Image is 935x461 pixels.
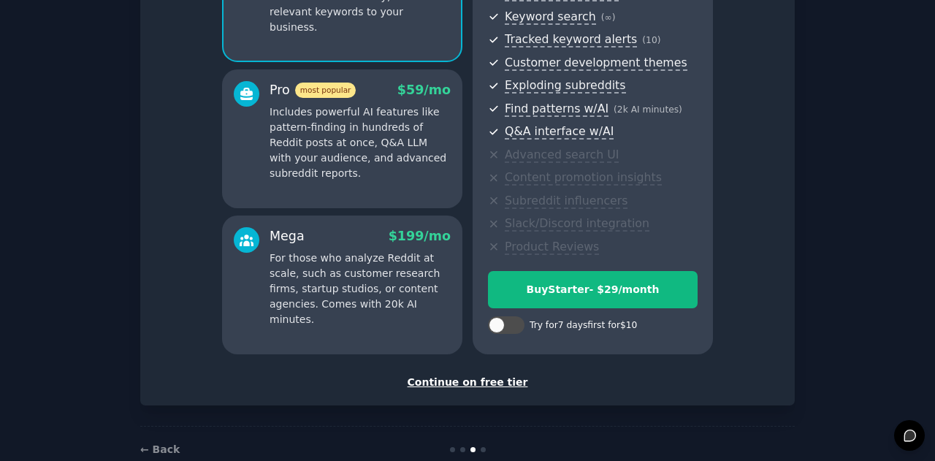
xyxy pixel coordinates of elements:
[295,83,356,98] span: most popular
[505,170,662,186] span: Content promotion insights
[140,443,180,455] a: ← Back
[389,229,451,243] span: $ 199 /mo
[270,251,451,327] p: For those who analyze Reddit at scale, such as customer research firms, startup studios, or conte...
[397,83,451,97] span: $ 59 /mo
[614,104,682,115] span: ( 2k AI minutes )
[530,319,637,332] div: Try for 7 days first for $10
[505,194,627,209] span: Subreddit influencers
[505,78,625,94] span: Exploding subreddits
[505,102,608,117] span: Find patterns w/AI
[270,104,451,181] p: Includes powerful AI features like pattern-finding in hundreds of Reddit posts at once, Q&A LLM w...
[505,9,596,25] span: Keyword search
[505,56,687,71] span: Customer development themes
[505,148,619,163] span: Advanced search UI
[270,81,356,99] div: Pro
[505,216,649,232] span: Slack/Discord integration
[642,35,660,45] span: ( 10 )
[488,271,698,308] button: BuyStarter- $29/month
[505,124,614,140] span: Q&A interface w/AI
[601,12,616,23] span: ( ∞ )
[156,375,779,390] div: Continue on free tier
[270,227,305,245] div: Mega
[505,240,599,255] span: Product Reviews
[505,32,637,47] span: Tracked keyword alerts
[489,282,697,297] div: Buy Starter - $ 29 /month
